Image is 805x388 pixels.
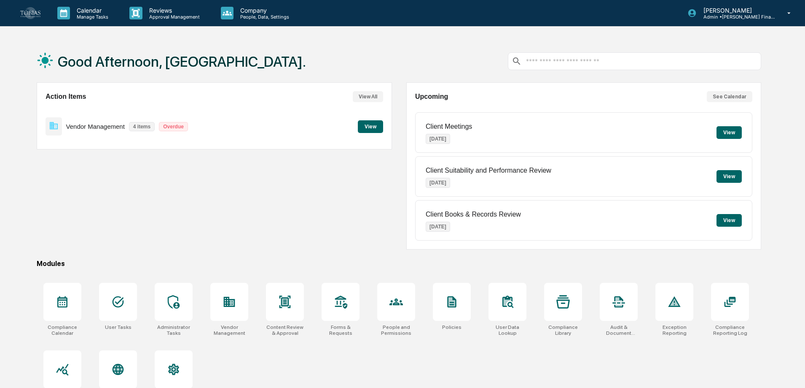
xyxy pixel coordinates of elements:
[716,170,742,183] button: View
[43,324,81,336] div: Compliance Calendar
[210,324,248,336] div: Vendor Management
[697,7,775,14] p: [PERSON_NAME]
[426,211,521,218] p: Client Books & Records Review
[377,324,415,336] div: People and Permissions
[600,324,638,336] div: Audit & Document Logs
[426,222,450,232] p: [DATE]
[353,91,383,102] button: View All
[46,93,86,100] h2: Action Items
[426,167,551,174] p: Client Suitability and Performance Review
[426,134,450,144] p: [DATE]
[322,324,360,336] div: Forms & Requests
[426,178,450,188] p: [DATE]
[711,324,749,336] div: Compliance Reporting Log
[655,324,693,336] div: Exception Reporting
[716,214,742,227] button: View
[233,7,293,14] p: Company
[266,324,304,336] div: Content Review & Approval
[70,7,113,14] p: Calendar
[358,122,383,130] a: View
[442,324,462,330] div: Policies
[129,122,155,131] p: 4 items
[70,14,113,20] p: Manage Tasks
[358,120,383,133] button: View
[66,123,125,130] p: Vendor Management
[716,126,742,139] button: View
[233,14,293,20] p: People, Data, Settings
[159,122,188,131] p: Overdue
[697,14,775,20] p: Admin • [PERSON_NAME] Financial Advisors
[37,260,761,268] div: Modules
[488,324,526,336] div: User Data Lookup
[58,53,306,70] h1: Good Afternoon, [GEOGRAPHIC_DATA].
[155,324,193,336] div: Administrator Tasks
[105,324,131,330] div: User Tasks
[20,7,40,19] img: logo
[142,14,204,20] p: Approval Management
[415,93,448,100] h2: Upcoming
[544,324,582,336] div: Compliance Library
[707,91,752,102] button: See Calendar
[426,123,472,130] p: Client Meetings
[142,7,204,14] p: Reviews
